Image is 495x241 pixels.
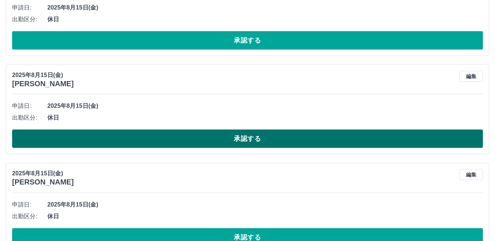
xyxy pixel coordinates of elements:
span: 出勤区分: [12,113,47,122]
button: 編集 [459,169,483,180]
p: 2025年8月15日(金) [12,71,74,80]
span: 2025年8月15日(金) [47,3,483,12]
span: 申請日: [12,3,47,12]
span: 申請日: [12,200,47,209]
span: 2025年8月15日(金) [47,102,483,110]
span: 休日 [47,113,483,122]
span: 出勤区分: [12,212,47,221]
p: 2025年8月15日(金) [12,169,74,178]
h3: [PERSON_NAME] [12,80,74,88]
span: 休日 [47,212,483,221]
h3: [PERSON_NAME] [12,178,74,186]
button: 承認する [12,31,483,50]
button: 承認する [12,129,483,148]
span: 出勤区分: [12,15,47,24]
span: 申請日: [12,102,47,110]
button: 編集 [459,71,483,82]
span: 2025年8月15日(金) [47,200,483,209]
span: 休日 [47,15,483,24]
